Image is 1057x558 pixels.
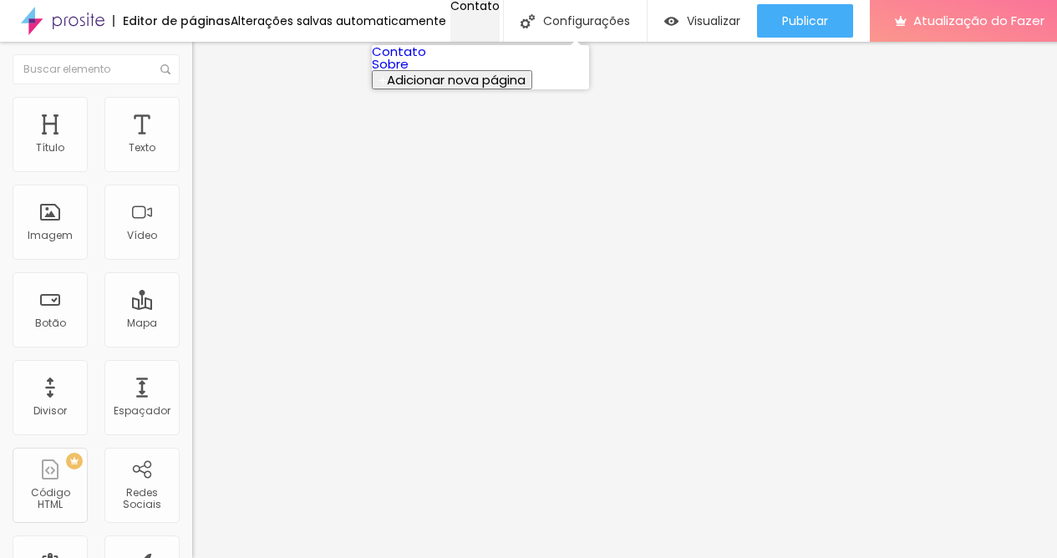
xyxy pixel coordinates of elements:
font: Redes Sociais [123,485,161,511]
font: Publicar [782,13,828,29]
a: Contato [372,43,426,60]
font: Visualizar [687,13,740,29]
font: Espaçador [114,403,170,418]
img: Ícone [521,14,535,28]
img: view-1.svg [664,14,678,28]
font: Configurações [543,13,630,29]
a: Sobre [372,55,409,73]
font: Alterações salvas automaticamente [231,13,446,29]
font: Texto [129,140,155,155]
font: Atualização do Fazer [913,12,1044,29]
font: Adicionar nova página [387,71,526,89]
button: Visualizar [648,4,757,38]
font: Botão [35,316,66,330]
font: Título [36,140,64,155]
font: Vídeo [127,228,157,242]
font: Código HTML [31,485,70,511]
font: Editor de páginas [123,13,231,29]
img: Ícone [160,64,170,74]
button: Adicionar nova página [372,70,532,89]
font: Divisor [33,403,67,418]
font: Mapa [127,316,157,330]
button: Publicar [757,4,853,38]
input: Buscar elemento [13,54,180,84]
font: Imagem [28,228,73,242]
